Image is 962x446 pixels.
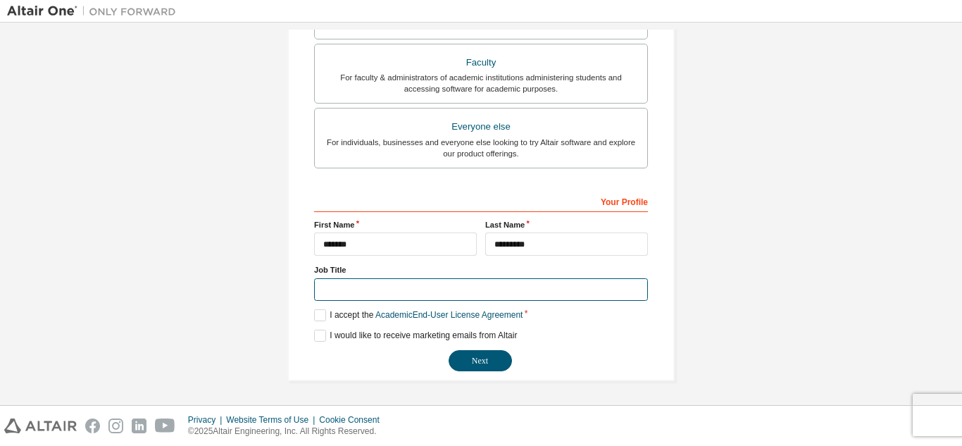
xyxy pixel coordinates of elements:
[132,419,146,433] img: linkedin.svg
[4,419,77,433] img: altair_logo.svg
[85,419,100,433] img: facebook.svg
[323,137,639,159] div: For individuals, businesses and everyone else looking to try Altair software and explore our prod...
[7,4,183,18] img: Altair One
[449,350,512,371] button: Next
[319,414,387,426] div: Cookie Consent
[323,53,639,73] div: Faculty
[485,219,648,230] label: Last Name
[314,190,648,212] div: Your Profile
[188,414,226,426] div: Privacy
[155,419,175,433] img: youtube.svg
[314,264,648,275] label: Job Title
[323,72,639,94] div: For faculty & administrators of academic institutions administering students and accessing softwa...
[226,414,319,426] div: Website Terms of Use
[314,330,517,342] label: I would like to receive marketing emails from Altair
[314,219,477,230] label: First Name
[323,117,639,137] div: Everyone else
[375,310,523,320] a: Academic End-User License Agreement
[314,309,523,321] label: I accept the
[108,419,123,433] img: instagram.svg
[188,426,388,438] p: © 2025 Altair Engineering, Inc. All Rights Reserved.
